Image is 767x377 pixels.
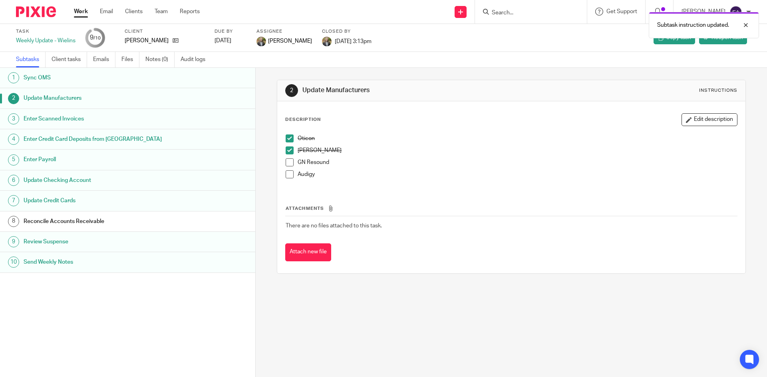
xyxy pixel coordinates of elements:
[8,134,19,145] div: 4
[657,21,729,29] p: Subtask instruction updated.
[74,8,88,16] a: Work
[93,36,101,40] small: /10
[93,52,115,67] a: Emails
[298,158,737,166] p: GN Resound
[180,8,200,16] a: Reports
[24,215,173,227] h1: Reconcile Accounts Receivable
[24,195,173,207] h1: Update Credit Cards
[125,8,143,16] a: Clients
[155,8,168,16] a: Team
[285,84,298,97] div: 2
[90,33,101,42] div: 9
[682,113,737,126] button: Edit description
[125,28,205,35] label: Client
[24,236,173,248] h1: Review Suspense
[24,256,173,268] h1: Send Weekly Notes
[100,8,113,16] a: Email
[8,257,19,268] div: 10
[145,52,175,67] a: Notes (0)
[8,93,19,104] div: 2
[256,28,312,35] label: Assignee
[285,116,321,123] p: Description
[729,6,742,18] img: svg%3E
[8,216,19,227] div: 8
[285,243,331,261] button: Attach new file
[52,52,87,67] a: Client tasks
[8,72,19,83] div: 1
[8,236,19,247] div: 9
[298,146,737,154] p: [PERSON_NAME]
[24,174,173,186] h1: Update Checking Account
[268,37,312,45] span: [PERSON_NAME]
[215,28,246,35] label: Due by
[16,6,56,17] img: Pixie
[256,37,266,46] img: image.jpg
[24,113,173,125] h1: Enter Scanned Invoices
[298,170,737,178] p: Audigy
[125,37,169,45] p: [PERSON_NAME]
[302,86,529,95] h1: Update Manufacturers
[16,52,46,67] a: Subtasks
[699,87,737,94] div: Instructions
[16,37,76,45] div: Weekly Update - Wielins
[322,37,332,46] img: image.jpg
[8,154,19,166] div: 5
[181,52,211,67] a: Audit logs
[8,113,19,124] div: 3
[286,223,382,229] span: There are no files attached to this task.
[24,154,173,166] h1: Enter Payroll
[8,175,19,186] div: 6
[322,28,372,35] label: Closed by
[16,28,76,35] label: Task
[24,92,173,104] h1: Update Manufacturers
[8,195,19,206] div: 7
[286,206,324,211] span: Attachments
[335,38,372,44] span: [DATE] 3:13pm
[298,134,737,142] p: Oticon
[24,133,173,145] h1: Enter Credit Card Deposits from [GEOGRAPHIC_DATA]
[24,72,173,84] h1: Sync OMS
[121,52,139,67] a: Files
[215,37,246,45] div: [DATE]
